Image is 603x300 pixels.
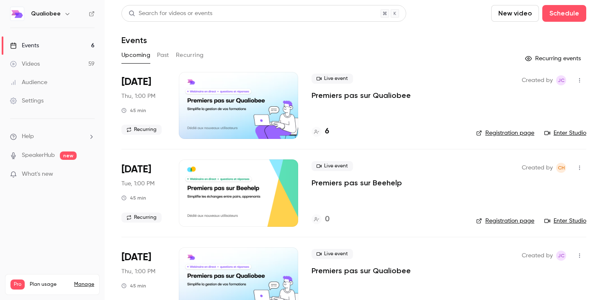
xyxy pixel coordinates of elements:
a: Manage [74,281,94,288]
span: Recurring [121,125,162,135]
iframe: Noticeable Trigger [85,171,95,178]
div: 45 min [121,195,146,201]
span: Live event [312,161,353,171]
span: [DATE] [121,163,151,176]
button: New video [491,5,539,22]
div: Events [10,41,39,50]
span: JC [558,75,564,85]
span: Help [22,132,34,141]
img: Qualiobee [10,7,24,21]
div: Oct 21 Tue, 1:00 PM (Europe/Paris) [121,159,165,226]
button: Schedule [542,5,586,22]
div: 45 min [121,107,146,114]
div: Audience [10,78,47,87]
span: Pro [10,279,25,290]
a: Enter Studio [544,217,586,225]
div: Oct 16 Thu, 1:00 PM (Europe/Paris) [121,72,165,139]
button: Recurring events [521,52,586,65]
span: Charles HUET [556,163,566,173]
a: Premiers pas sur Beehelp [312,178,402,188]
span: What's new [22,170,53,179]
span: Live event [312,249,353,259]
span: JC [558,251,564,261]
span: Julien Chateau [556,75,566,85]
button: Upcoming [121,49,150,62]
h4: 6 [325,126,329,137]
a: Registration page [476,129,534,137]
div: Videos [10,60,40,68]
div: Settings [10,97,44,105]
a: 0 [312,214,330,225]
span: Thu, 1:00 PM [121,92,155,100]
button: Recurring [176,49,204,62]
span: Recurring [121,213,162,223]
span: Created by [522,163,553,173]
div: Search for videos or events [129,9,212,18]
a: SpeakerHub [22,151,55,160]
a: Premiers pas sur Qualiobee [312,90,411,100]
span: Live event [312,74,353,84]
span: Julien Chateau [556,251,566,261]
span: Tue, 1:00 PM [121,179,155,188]
button: Past [157,49,169,62]
span: Plan usage [30,281,69,288]
span: [DATE] [121,251,151,264]
span: CH [558,163,565,173]
span: new [60,151,77,160]
h1: Events [121,35,147,45]
li: help-dropdown-opener [10,132,95,141]
h4: 0 [325,214,330,225]
span: Created by [522,251,553,261]
a: Premiers pas sur Qualiobee [312,266,411,276]
span: Created by [522,75,553,85]
span: [DATE] [121,75,151,89]
a: 6 [312,126,329,137]
h6: Qualiobee [31,10,61,18]
div: 45 min [121,282,146,289]
span: Thu, 1:00 PM [121,267,155,276]
a: Enter Studio [544,129,586,137]
a: Registration page [476,217,534,225]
